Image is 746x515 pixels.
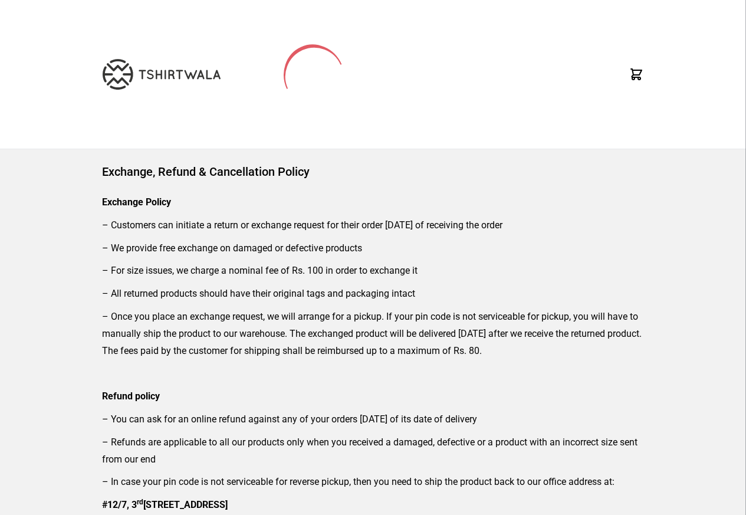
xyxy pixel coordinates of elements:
strong: #12/7, 3 [STREET_ADDRESS] [102,499,228,510]
p: – Refunds are applicable to all our products only when you received a damaged, defective or a pro... [102,434,644,468]
h1: Exchange, Refund & Cancellation Policy [102,163,644,180]
img: TW-LOGO-400-104.png [103,59,221,90]
strong: Refund policy [102,391,160,402]
p: – Customers can initiate a return or exchange request for their order [DATE] of receiving the order [102,217,644,234]
p: – For size issues, we charge a nominal fee of Rs. 100 in order to exchange it [102,263,644,280]
strong: Exchange Policy [102,196,171,208]
p: – In case your pin code is not serviceable for reverse pickup, then you need to ship the product ... [102,474,644,491]
p: – All returned products should have their original tags and packaging intact [102,286,644,303]
p: – You can ask for an online refund against any of your orders [DATE] of its date of delivery [102,411,644,428]
p: – Once you place an exchange request, we will arrange for a pickup. If your pin code is not servi... [102,309,644,359]
p: – We provide free exchange on damaged or defective products [102,240,644,257]
sup: rd [137,498,143,506]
